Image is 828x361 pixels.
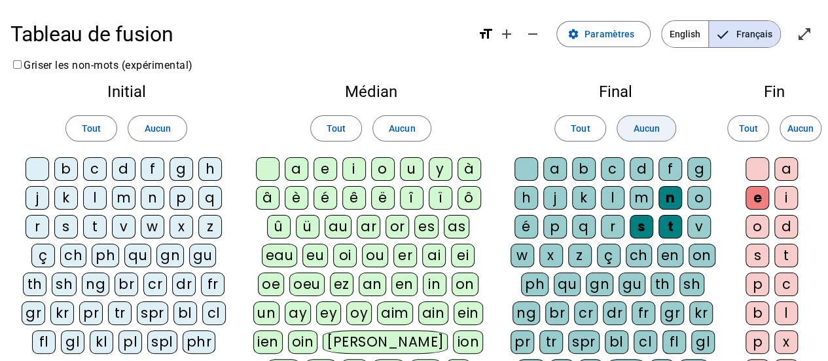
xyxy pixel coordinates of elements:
div: t [83,215,107,238]
button: Paramètres [556,21,651,47]
div: k [572,186,596,210]
div: m [112,186,135,210]
span: Aucun [389,121,415,136]
div: ï [429,186,452,210]
div: ain [418,301,449,325]
div: s [630,215,653,238]
h2: Initial [21,84,232,100]
div: dr [603,301,626,325]
span: Tout [327,121,346,136]
span: Aucun [144,121,170,136]
div: ion [453,330,483,354]
div: y [429,157,452,181]
div: aim [377,301,413,325]
div: oy [346,301,372,325]
div: ar [357,215,380,238]
div: pr [511,330,534,354]
div: an [359,273,386,296]
div: ph [92,244,119,267]
div: z [198,215,222,238]
div: o [746,215,769,238]
div: à [458,157,481,181]
div: oe [258,273,284,296]
div: sh [679,273,704,296]
mat-icon: add [499,26,514,42]
div: d [774,215,798,238]
div: er [393,244,417,267]
div: gr [660,301,684,325]
button: Tout [727,115,769,142]
div: un [253,301,279,325]
div: ein [454,301,483,325]
div: ch [626,244,652,267]
div: in [423,273,446,296]
div: fl [662,330,686,354]
mat-icon: remove [525,26,541,42]
div: es [414,215,439,238]
div: oin [288,330,318,354]
div: tr [108,301,132,325]
div: ez [330,273,353,296]
div: i [774,186,798,210]
div: o [371,157,395,181]
div: spl [147,330,177,354]
div: â [256,186,279,210]
div: ê [342,186,366,210]
button: Tout [65,115,117,142]
mat-icon: format_size [478,26,494,42]
div: tr [539,330,563,354]
div: on [689,244,715,267]
div: g [170,157,193,181]
button: Aucun [780,115,821,142]
div: ph [521,273,549,296]
div: u [400,157,423,181]
div: ey [316,301,341,325]
div: bl [605,330,628,354]
div: eu [302,244,328,267]
div: au [325,215,351,238]
input: Griser les non-mots (expérimental) [13,60,22,69]
div: q [198,186,222,210]
label: Griser les non-mots (expérimental) [10,59,193,71]
button: Entrer en plein écran [791,21,818,47]
div: kl [90,330,113,354]
div: sh [52,273,77,296]
div: phr [183,330,216,354]
div: gn [586,273,613,296]
div: ei [451,244,475,267]
div: en [391,273,418,296]
div: x [539,244,563,267]
div: cr [143,273,167,296]
div: ai [422,244,446,267]
div: d [112,157,135,181]
div: é [514,215,538,238]
div: è [285,186,308,210]
div: ng [513,301,540,325]
div: c [83,157,107,181]
div: spr [137,301,168,325]
div: gn [156,244,184,267]
h2: Final [510,84,721,100]
div: a [774,157,798,181]
div: f [141,157,164,181]
div: b [746,301,769,325]
div: b [54,157,78,181]
div: ç [31,244,55,267]
div: th [23,273,46,296]
div: z [568,244,592,267]
div: as [444,215,469,238]
div: x [170,215,193,238]
div: en [657,244,683,267]
div: qu [124,244,151,267]
div: ou [362,244,388,267]
div: c [601,157,624,181]
div: ë [371,186,395,210]
div: f [658,157,682,181]
div: kr [689,301,713,325]
div: ç [597,244,621,267]
span: English [662,21,708,47]
div: p [543,215,567,238]
button: Aucun [617,115,675,142]
div: p [170,186,193,210]
div: v [687,215,711,238]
